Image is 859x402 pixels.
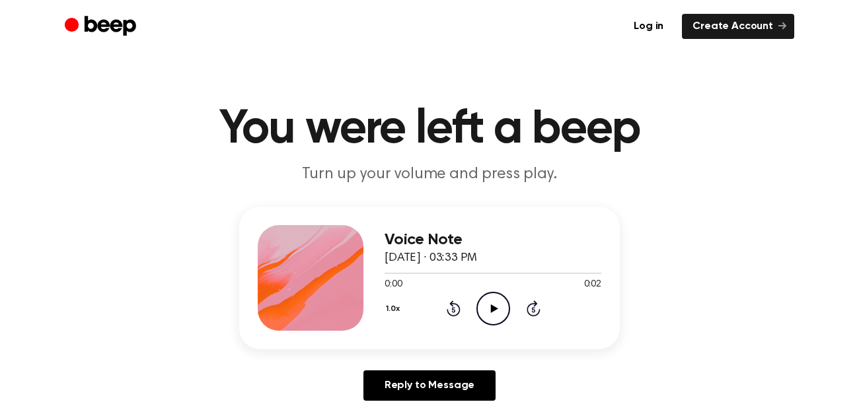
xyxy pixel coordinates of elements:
span: 0:02 [584,278,601,292]
h1: You were left a beep [91,106,768,153]
span: [DATE] · 03:33 PM [385,252,477,264]
a: Beep [65,14,139,40]
a: Log in [623,14,674,39]
span: 0:00 [385,278,402,292]
a: Reply to Message [363,370,496,401]
p: Turn up your volume and press play. [176,164,683,185]
a: Create Account [682,14,794,39]
button: 1.0x [385,298,405,320]
h3: Voice Note [385,231,601,249]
